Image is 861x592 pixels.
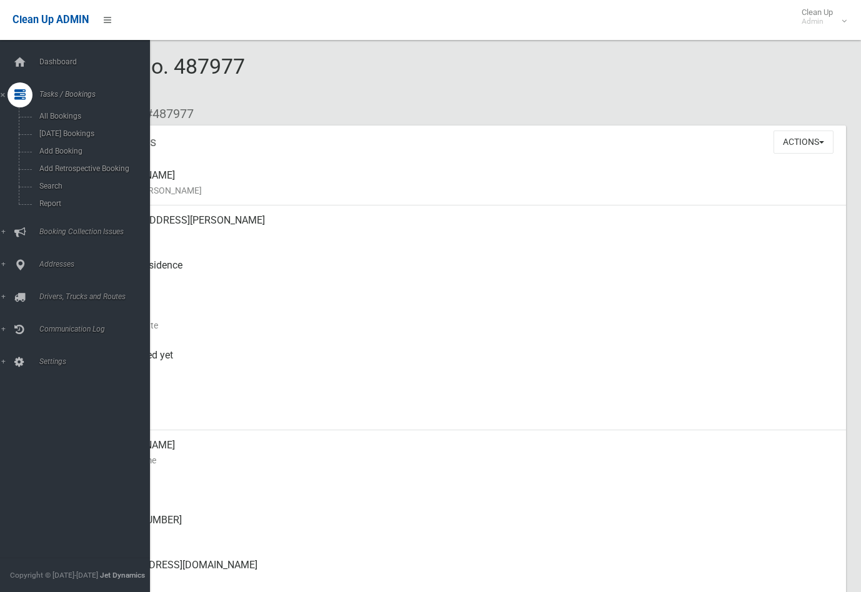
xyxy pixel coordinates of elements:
[100,363,836,378] small: Collected At
[36,260,161,269] span: Addresses
[100,430,836,475] div: [PERSON_NAME]
[802,17,833,26] small: Admin
[36,182,150,190] span: Search
[36,227,161,236] span: Booking Collection Issues
[100,295,836,340] div: [DATE]
[36,199,150,208] span: Report
[36,357,161,366] span: Settings
[36,164,150,173] span: Add Retrospective Booking
[100,483,836,498] small: Mobile
[36,129,150,138] span: [DATE] Bookings
[100,340,836,385] div: Not collected yet
[12,14,89,26] span: Clean Up ADMIN
[774,131,834,154] button: Actions
[36,325,161,333] span: Communication Log
[36,292,161,301] span: Drivers, Trucks and Routes
[100,273,836,288] small: Pickup Point
[100,573,836,588] small: Email
[100,453,836,468] small: Contact Name
[100,528,836,543] small: Landline
[100,505,836,550] div: [PHONE_NUMBER]
[100,408,836,423] small: Zone
[100,228,836,243] small: Address
[100,318,836,333] small: Collection Date
[136,102,194,126] li: #487977
[100,385,836,430] div: [DATE]
[10,571,98,580] span: Copyright © [DATE]-[DATE]
[36,90,161,99] span: Tasks / Bookings
[36,57,161,66] span: Dashboard
[100,160,836,205] div: [PERSON_NAME]
[36,147,150,155] span: Add Booking
[100,205,836,250] div: [STREET_ADDRESS][PERSON_NAME]
[55,54,245,102] span: Booking No. 487977
[100,571,145,580] strong: Jet Dynamics
[795,7,845,26] span: Clean Up
[36,112,150,121] span: All Bookings
[100,250,836,295] div: Front of Residence
[100,183,836,198] small: Name of [PERSON_NAME]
